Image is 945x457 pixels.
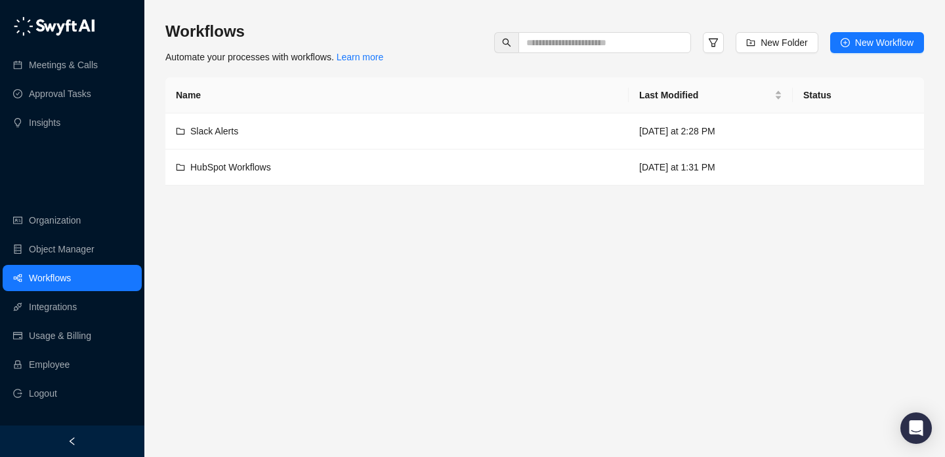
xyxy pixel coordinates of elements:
[13,389,22,398] span: logout
[900,412,932,444] div: Open Intercom Messenger
[13,16,95,36] img: logo-05li4sbe.png
[29,81,91,107] a: Approval Tasks
[29,52,98,78] a: Meetings & Calls
[830,32,924,53] button: New Workflow
[629,149,793,186] td: [DATE] at 1:31 PM
[190,126,238,136] span: Slack Alerts
[165,21,383,42] h3: Workflows
[629,113,793,149] td: [DATE] at 2:28 PM
[29,109,60,136] a: Insights
[29,323,91,349] a: Usage & Billing
[165,77,629,113] th: Name
[736,32,818,53] button: New Folder
[761,35,808,50] span: New Folder
[29,265,71,291] a: Workflows
[29,351,70,378] a: Employee
[639,88,772,102] span: Last Modified
[165,52,383,62] span: Automate your processes with workflows.
[29,207,81,233] a: Organization
[793,77,924,113] th: Status
[29,380,57,407] span: Logout
[176,127,185,136] span: folder
[855,35,913,50] span: New Workflow
[841,38,850,47] span: plus-circle
[68,437,77,446] span: left
[337,52,384,62] a: Learn more
[176,163,185,172] span: folder
[29,236,94,262] a: Object Manager
[746,38,755,47] span: folder-add
[29,294,77,320] a: Integrations
[190,162,271,172] span: HubSpot Workflows
[708,37,719,48] span: filter
[502,38,511,47] span: search
[629,77,793,113] th: Last Modified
